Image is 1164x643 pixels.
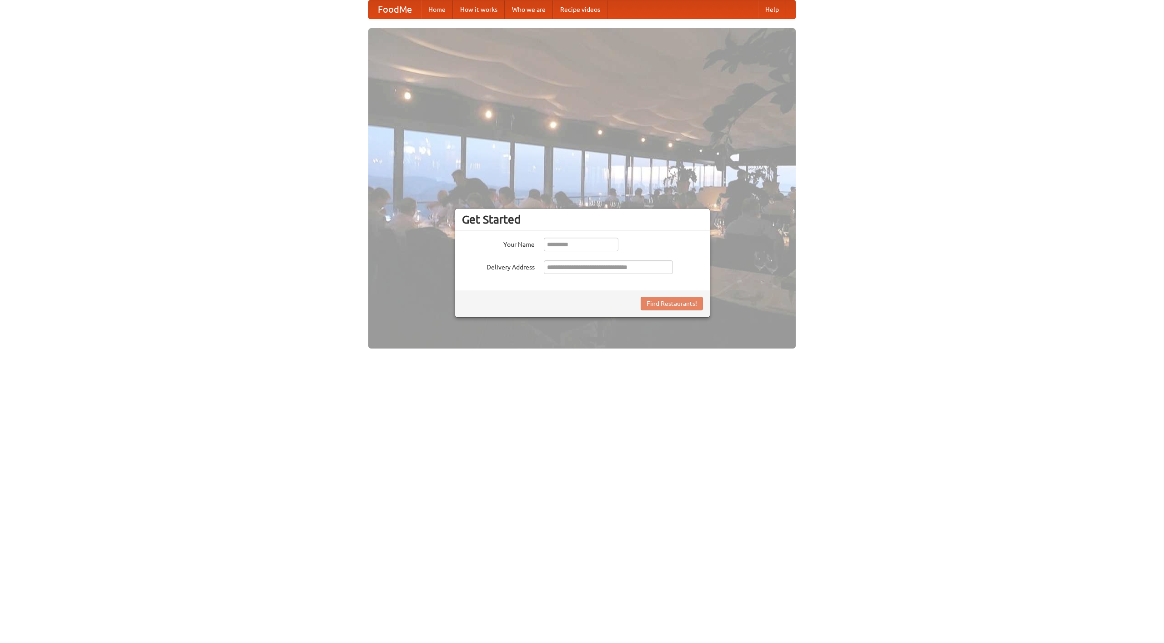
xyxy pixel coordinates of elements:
h3: Get Started [462,213,703,226]
a: Who we are [505,0,553,19]
a: Recipe videos [553,0,607,19]
label: Your Name [462,238,535,249]
a: FoodMe [369,0,421,19]
a: Help [758,0,786,19]
button: Find Restaurants! [641,297,703,310]
a: How it works [453,0,505,19]
a: Home [421,0,453,19]
label: Delivery Address [462,260,535,272]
